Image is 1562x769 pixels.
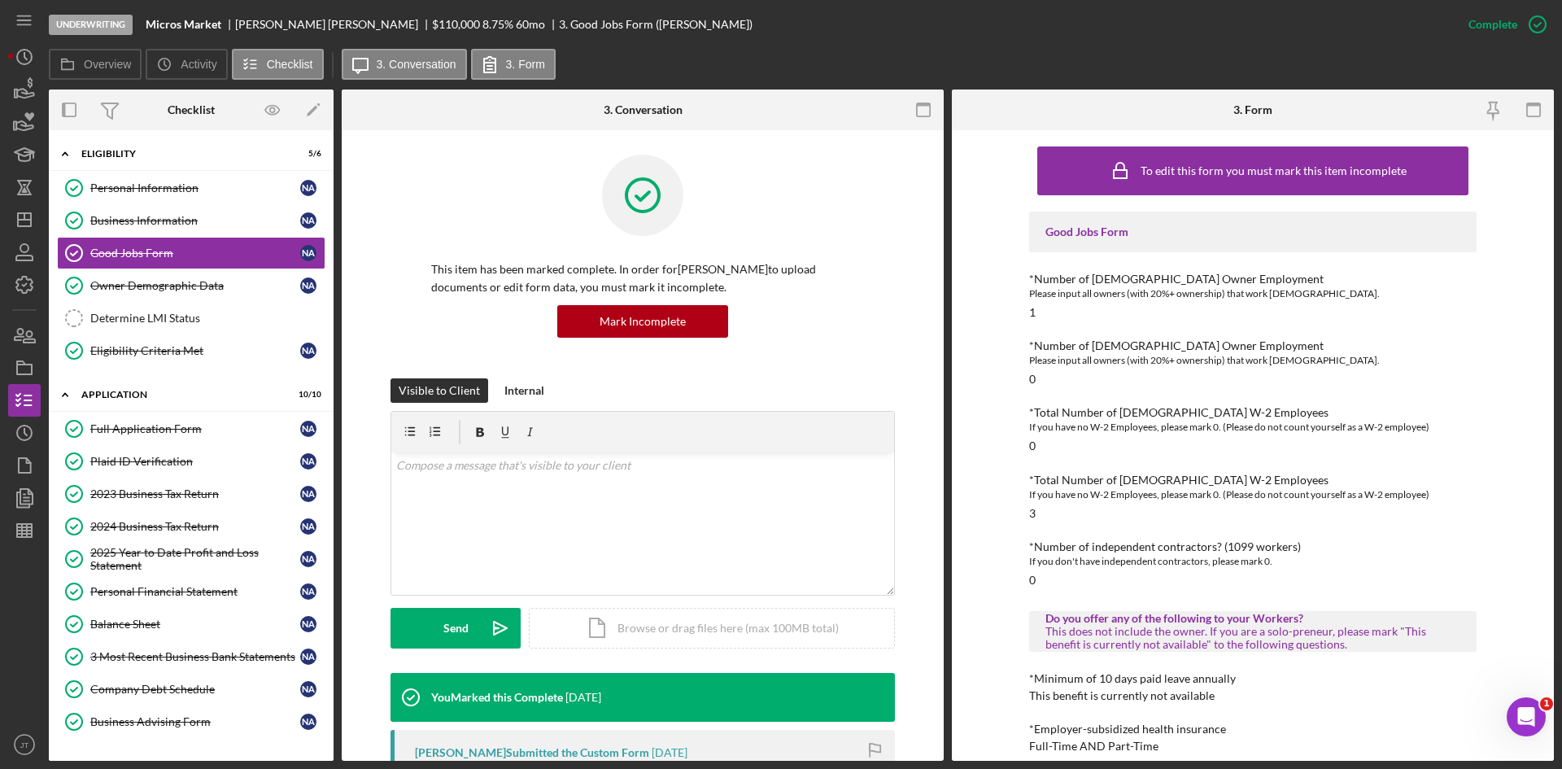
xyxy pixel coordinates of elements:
div: Please input all owners (with 20%+ ownership) that work [DEMOGRAPHIC_DATA]. [1029,286,1477,302]
div: 0 [1029,439,1036,452]
button: Visible to Client [390,378,488,403]
a: Determine LMI Status [57,302,325,334]
div: Good Jobs Form [1045,225,1460,238]
button: 3. Form [471,49,556,80]
div: Mark Incomplete [600,305,686,338]
div: Full-Time AND Part-Time [1029,740,1158,753]
div: N A [300,212,316,229]
label: 3. Conversation [377,58,456,71]
button: JT [8,728,41,761]
a: Personal InformationNA [57,172,325,204]
div: *Total Number of [DEMOGRAPHIC_DATA] W-2 Employees [1029,474,1477,487]
div: If you have no W-2 Employees, please mark 0. (Please do not count yourself as a W-2 employee) [1029,419,1477,435]
a: 2025 Year to Date Profit and Loss StatementNA [57,543,325,575]
label: Activity [181,58,216,71]
div: This benefit is currently not available [1029,689,1215,702]
div: You Marked this Complete [431,691,563,704]
div: Please input all owners (with 20%+ ownership) that work [DEMOGRAPHIC_DATA]. [1029,352,1477,369]
button: Activity [146,49,227,80]
div: Company Debt Schedule [90,683,300,696]
a: 2024 Business Tax ReturnNA [57,510,325,543]
div: Business Information [90,214,300,227]
div: Business Advising Form [90,715,300,728]
div: Application [81,390,281,400]
label: Checklist [267,58,313,71]
a: 2023 Business Tax ReturnNA [57,478,325,510]
div: 5 / 6 [292,149,321,159]
div: N A [300,486,316,502]
div: Visible to Client [399,378,480,403]
button: Checklist [232,49,324,80]
label: 3. Form [506,58,545,71]
a: Eligibility Criteria MetNA [57,334,325,367]
div: N A [300,551,316,567]
div: *Number of independent contractors? (1099 workers) [1029,540,1477,553]
div: Full Application Form [90,422,300,435]
time: 2025-09-05 18:14 [565,691,601,704]
div: 3. Good Jobs Form ([PERSON_NAME]) [559,18,753,31]
a: Balance SheetNA [57,608,325,640]
div: *Minimum of 10 days paid leave annually [1029,672,1477,685]
div: N A [300,649,316,665]
div: N A [300,453,316,470]
span: $110,000 [432,17,480,31]
div: Send [443,608,469,649]
time: 2025-09-04 23:50 [652,746,687,759]
div: 3. Conversation [604,103,683,116]
div: 10 / 10 [292,390,321,400]
div: 0 [1029,574,1036,587]
div: *Number of [DEMOGRAPHIC_DATA] Owner Employment [1029,339,1477,352]
div: N A [300,518,316,535]
div: *Total Number of [DEMOGRAPHIC_DATA] W-2 Employees [1029,406,1477,419]
div: 0 [1029,373,1036,386]
a: Business Advising FormNA [57,706,325,738]
div: If you don't have independent contractors, please mark 0. [1029,553,1477,570]
div: Determine LMI Status [90,312,325,325]
b: Micros Market [146,18,221,31]
div: 60 mo [516,18,545,31]
div: 2023 Business Tax Return [90,487,300,500]
button: Overview [49,49,142,80]
div: Internal [504,378,544,403]
div: Underwriting [49,15,133,35]
div: If you have no W-2 Employees, please mark 0. (Please do not count yourself as a W-2 employee) [1029,487,1477,503]
div: Complete [1468,8,1517,41]
label: Overview [84,58,131,71]
div: This does not include the owner. If you are a solo-preneur, please mark "This benefit is currentl... [1045,625,1460,651]
div: 3 [1029,507,1036,520]
div: Plaid ID Verification [90,455,300,468]
a: Full Application FormNA [57,413,325,445]
a: Company Debt ScheduleNA [57,673,325,706]
div: *Employer-subsidized health insurance [1029,723,1477,736]
div: Do you offer any of the following to your Workers? [1045,612,1460,625]
p: This item has been marked complete. In order for [PERSON_NAME] to upload documents or edit form d... [431,260,854,297]
div: N A [300,714,316,730]
div: 2025 Year to Date Profit and Loss Statement [90,546,300,572]
span: 1 [1540,697,1553,710]
div: 3 Most Recent Business Bank Statements [90,650,300,663]
div: 2024 Business Tax Return [90,520,300,533]
div: To edit this form you must mark this item incomplete [1141,164,1407,177]
div: N A [300,245,316,261]
div: 3. Form [1233,103,1272,116]
button: 3. Conversation [342,49,467,80]
iframe: Intercom live chat [1507,697,1546,736]
div: Checklist [168,103,215,116]
div: N A [300,180,316,196]
div: Good Jobs Form [90,247,300,260]
text: JT [20,741,29,749]
div: N A [300,343,316,359]
button: Complete [1452,8,1554,41]
div: N A [300,616,316,632]
div: Personal Financial Statement [90,585,300,598]
button: Internal [496,378,552,403]
div: Balance Sheet [90,618,300,631]
div: 8.75 % [482,18,513,31]
div: N A [300,583,316,600]
a: Plaid ID VerificationNA [57,445,325,478]
div: N A [300,277,316,294]
div: [PERSON_NAME] Submitted the Custom Form [415,746,649,759]
a: Owner Demographic DataNA [57,269,325,302]
div: 1 [1029,306,1036,319]
div: N A [300,681,316,697]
